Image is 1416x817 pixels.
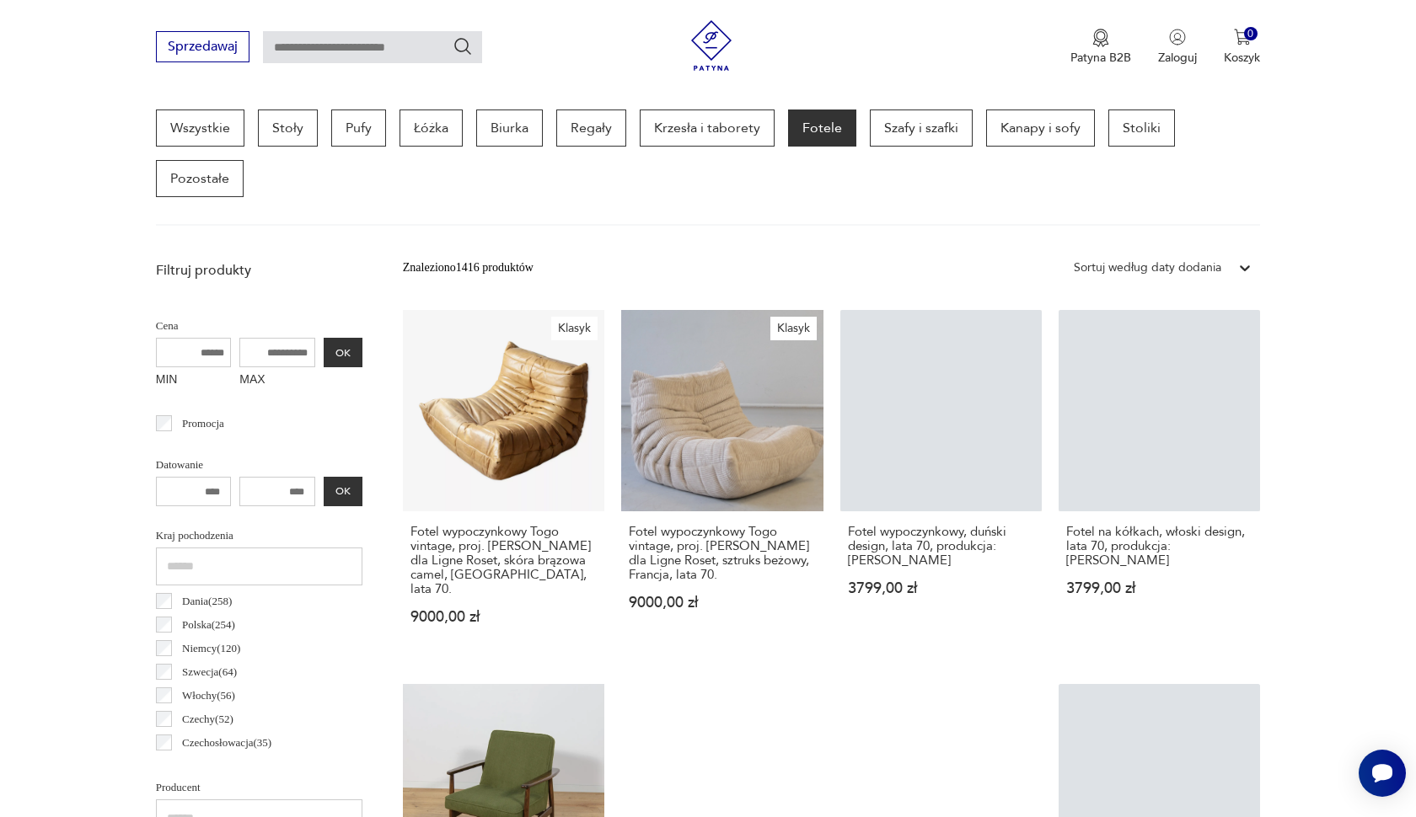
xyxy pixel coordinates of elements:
[182,734,271,752] p: Czechosłowacja ( 35 )
[1158,50,1197,66] p: Zaloguj
[1108,109,1175,147] a: Stoliki
[870,109,973,147] a: Szafy i szafki
[1070,29,1131,66] button: Patyna B2B
[156,160,244,197] a: Pozostałe
[1224,50,1260,66] p: Koszyk
[1059,310,1260,657] a: Fotel na kółkach, włoski design, lata 70, produkcja: WłochyFotel na kółkach, włoski design, lata ...
[640,109,775,147] a: Krzesła i taborety
[182,686,235,705] p: Włochy ( 56 )
[331,109,386,147] a: Pufy
[156,31,249,62] button: Sprzedawaj
[848,525,1034,568] h3: Fotel wypoczynkowy, duński design, lata 70, produkcja: [PERSON_NAME]
[156,42,249,54] a: Sprzedawaj
[410,610,597,624] p: 9000,00 zł
[686,20,737,71] img: Patyna - sklep z meblami i dekoracjami vintage
[1224,29,1260,66] button: 0Koszyk
[476,109,543,147] a: Biurka
[629,525,815,582] h3: Fotel wypoczynkowy Togo vintage, proj. [PERSON_NAME] dla Ligne Roset, sztruks beżowy, Francja, la...
[629,595,815,610] p: 9000,00 zł
[156,456,362,474] p: Datowanie
[324,477,362,506] button: OK
[239,367,315,394] label: MAX
[156,109,244,147] a: Wszystkie
[1158,29,1197,66] button: Zaloguj
[324,338,362,367] button: OK
[788,109,856,147] a: Fotele
[182,592,232,611] p: Dania ( 258 )
[156,367,232,394] label: MIN
[840,310,1042,657] a: Fotel wypoczynkowy, duński design, lata 70, produkcja: DaniaFotel wypoczynkowy, duński design, la...
[1066,581,1252,595] p: 3799,00 zł
[156,526,362,545] p: Kraj pochodzenia
[621,310,823,657] a: KlasykFotel wypoczynkowy Togo vintage, proj. M. Ducaroy dla Ligne Roset, sztruks beżowy, Francja,...
[156,317,362,335] p: Cena
[410,525,597,596] h3: Fotel wypoczynkowy Togo vintage, proj. [PERSON_NAME] dla Ligne Roset, skóra brązowa camel, [GEOGR...
[403,310,604,657] a: KlasykFotel wypoczynkowy Togo vintage, proj. M. Ducaroy dla Ligne Roset, skóra brązowa camel, Fra...
[182,639,240,658] p: Niemcy ( 120 )
[1070,29,1131,66] a: Ikona medaluPatyna B2B
[1359,750,1406,797] iframe: Smartsupp widget button
[258,109,318,147] a: Stoły
[556,109,626,147] a: Regały
[453,36,473,56] button: Szukaj
[1092,29,1109,47] img: Ikona medalu
[403,259,534,277] div: Znaleziono 1416 produktów
[1070,50,1131,66] p: Patyna B2B
[156,778,362,797] p: Producent
[1234,29,1251,45] img: Ikona koszyka
[182,757,244,776] p: Norwegia ( 25 )
[986,109,1095,147] a: Kanapy i sofy
[1244,27,1258,41] div: 0
[1066,525,1252,568] h3: Fotel na kółkach, włoski design, lata 70, produkcja: [PERSON_NAME]
[156,261,362,280] p: Filtruj produkty
[848,581,1034,595] p: 3799,00 zł
[400,109,463,147] a: Łóżka
[182,414,224,433] p: Promocja
[182,710,233,729] p: Czechy ( 52 )
[1169,29,1186,45] img: Ikonka użytkownika
[182,663,237,681] p: Szwecja ( 64 )
[182,616,235,634] p: Polska ( 254 )
[1074,259,1221,277] div: Sortuj według daty dodania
